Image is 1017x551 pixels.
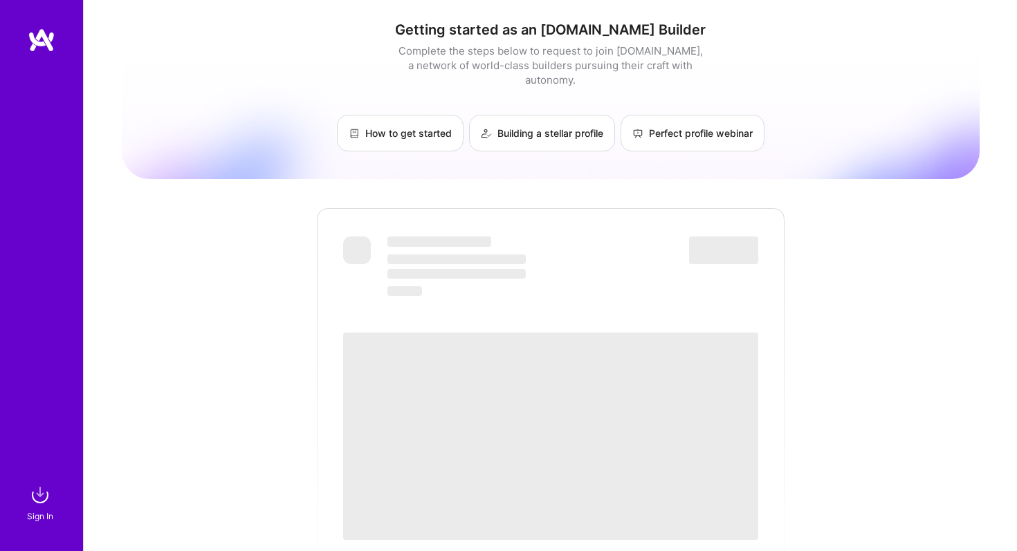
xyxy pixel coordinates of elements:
a: Perfect profile webinar [621,115,764,151]
span: ‌ [343,236,371,264]
span: ‌ [387,236,491,247]
img: Building a stellar profile [481,128,492,139]
span: ‌ [387,269,526,279]
div: Complete the steps below to request to join [DOMAIN_NAME], a network of world-class builders purs... [395,44,706,87]
a: sign inSign In [29,481,54,523]
span: ‌ [387,286,422,296]
span: ‌ [343,333,758,540]
img: How to get started [349,128,360,139]
img: logo [28,28,55,53]
img: sign in [26,481,54,509]
div: Sign In [27,509,53,523]
a: How to get started [337,115,464,151]
span: ‌ [387,254,526,264]
h1: Getting started as an [DOMAIN_NAME] Builder [122,21,980,38]
img: Perfect profile webinar [632,128,643,139]
span: ‌ [689,236,758,264]
a: Building a stellar profile [469,115,615,151]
